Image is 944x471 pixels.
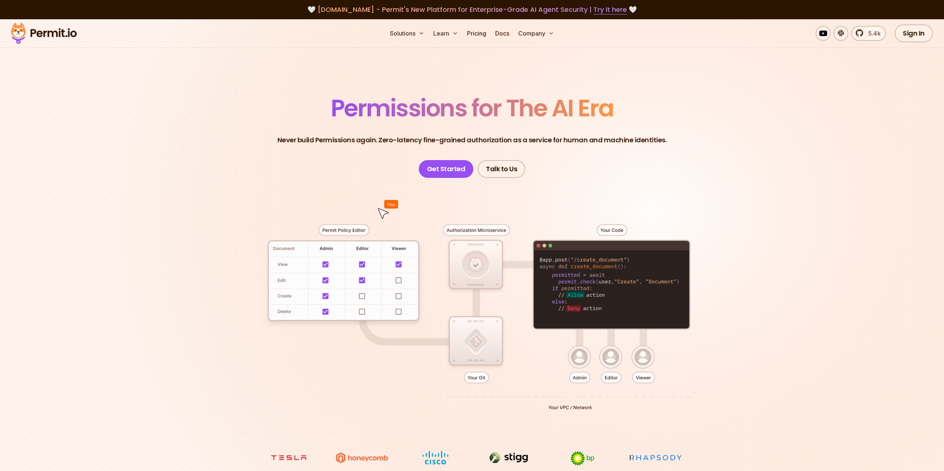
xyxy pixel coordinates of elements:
img: Permit logo [7,21,80,46]
img: bp [555,451,610,466]
a: Docs [492,26,512,41]
img: Stigg [481,451,537,465]
a: 5.4k [851,26,886,41]
a: Sign In [895,24,933,42]
span: 5.4k [864,29,881,38]
button: Solutions [387,26,427,41]
span: Permissions for The AI Era [331,92,614,125]
button: Company [515,26,557,41]
img: Rhapsody Health [628,451,684,465]
p: Never build Permissions again. Zero-latency fine-grained authorization as a service for human and... [277,135,667,145]
img: Honeycomb [334,451,390,465]
a: Get Started [419,160,474,178]
a: Talk to Us [478,160,525,178]
span: [DOMAIN_NAME] - Permit's New Platform for Enterprise-Grade AI Agent Security | [318,5,627,14]
button: Learn [430,26,461,41]
a: Try it here [593,5,627,14]
img: tesla [261,451,316,465]
img: Cisco [408,451,463,465]
div: 🤍 🤍 [18,4,926,15]
a: Pricing [464,26,489,41]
